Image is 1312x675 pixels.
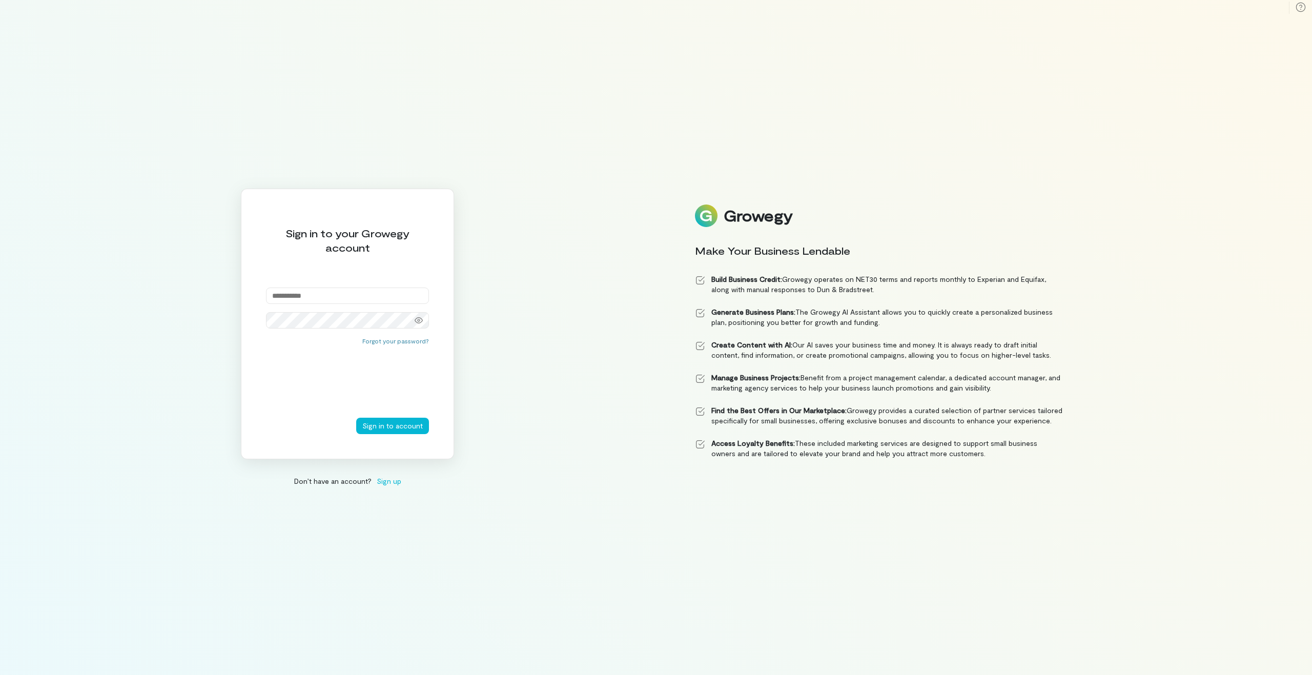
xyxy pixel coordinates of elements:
[711,308,795,316] strong: Generate Business Plans:
[711,275,782,283] strong: Build Business Credit:
[695,307,1063,328] li: The Growegy AI Assistant allows you to quickly create a personalized business plan, positioning y...
[241,476,454,486] div: Don’t have an account?
[377,476,401,486] span: Sign up
[711,439,795,447] strong: Access Loyalty Benefits:
[695,204,717,227] img: Logo
[695,438,1063,459] li: These included marketing services are designed to support small business owners and are tailored ...
[362,337,429,345] button: Forgot your password?
[695,243,1063,258] div: Make Your Business Lendable
[266,226,429,255] div: Sign in to your Growegy account
[711,406,847,415] strong: Find the Best Offers in Our Marketplace:
[711,373,801,382] strong: Manage Business Projects:
[695,373,1063,393] li: Benefit from a project management calendar, a dedicated account manager, and marketing agency ser...
[695,274,1063,295] li: Growegy operates on NET30 terms and reports monthly to Experian and Equifax, along with manual re...
[695,340,1063,360] li: Our AI saves your business time and money. It is always ready to draft initial content, find info...
[724,207,792,224] div: Growegy
[711,340,792,349] strong: Create Content with AI:
[356,418,429,434] button: Sign in to account
[695,405,1063,426] li: Growegy provides a curated selection of partner services tailored specifically for small business...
